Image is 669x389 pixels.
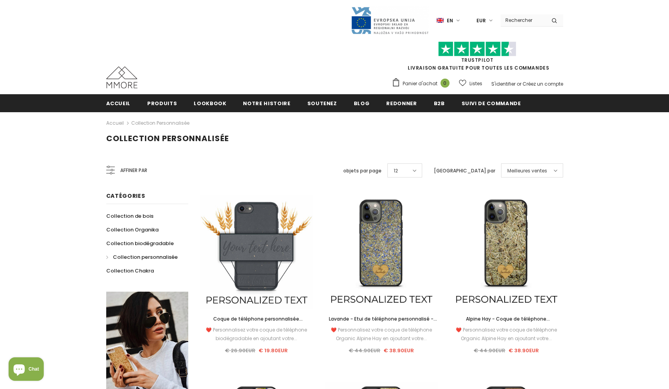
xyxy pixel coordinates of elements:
[438,41,516,57] img: Faites confiance aux étoiles pilotes
[523,81,563,87] a: Créez un compte
[386,94,417,112] a: Redonner
[113,253,178,261] span: Collection personnalisée
[106,100,131,107] span: Accueil
[386,100,417,107] span: Redonner
[106,237,174,250] a: Collection biodégradable
[243,100,290,107] span: Notre histoire
[354,94,370,112] a: Blog
[106,267,154,274] span: Collection Chakra
[403,80,437,88] span: Panier d'achat
[434,167,495,175] label: [GEOGRAPHIC_DATA] par
[437,17,444,24] img: i-lang-1.png
[462,100,521,107] span: Suivi de commande
[106,66,137,88] img: Cas MMORE
[259,347,288,354] span: € 19.80EUR
[507,167,547,175] span: Meilleures ventes
[441,79,450,88] span: 0
[384,347,414,354] span: € 38.90EUR
[106,118,124,128] a: Accueil
[392,45,563,71] span: LIVRAISON GRATUITE POUR TOUTES LES COMMANDES
[450,326,563,343] div: ❤️ Personnalisez votre coque de téléphone Organic Alpine Hay en ajoutant votre...
[213,316,303,331] span: Coque de téléphone personnalisée biodégradable - Noire
[343,167,382,175] label: objets par page
[6,357,46,383] inbox-online-store-chat: Shopify online store chat
[106,192,145,200] span: Catégories
[501,14,546,26] input: Search Site
[106,250,178,264] a: Collection personnalisée
[120,166,147,175] span: Affiner par
[106,264,154,278] a: Collection Chakra
[392,78,453,90] a: Panier d'achat 0
[469,80,482,88] span: Listes
[325,315,438,323] a: Lavande - Etui de téléphone personnalisé - Cadeau personnalisé
[462,94,521,112] a: Suivi de commande
[447,17,453,25] span: en
[106,223,159,237] a: Collection Organika
[461,57,494,63] a: TrustPilot
[131,120,189,126] a: Collection personnalisée
[200,326,313,343] div: ❤️ Personnalisez votre coque de téléphone biodégradable en ajoutant votre...
[307,100,337,107] span: soutenez
[106,133,229,144] span: Collection personnalisée
[106,94,131,112] a: Accueil
[194,94,226,112] a: Lookbook
[354,100,370,107] span: Blog
[508,347,539,354] span: € 38.90EUR
[307,94,337,112] a: soutenez
[351,17,429,23] a: Javni Razpis
[460,316,552,331] span: Alpine Hay - Coque de téléphone personnalisée - Cadeau personnalisé
[106,209,153,223] a: Collection de bois
[434,94,445,112] a: B2B
[106,240,174,247] span: Collection biodégradable
[476,17,486,25] span: EUR
[517,81,521,87] span: or
[147,94,177,112] a: Produits
[194,100,226,107] span: Lookbook
[106,226,159,233] span: Collection Organika
[147,100,177,107] span: Produits
[243,94,290,112] a: Notre histoire
[474,347,505,354] span: € 44.90EUR
[491,81,516,87] a: S'identifier
[200,315,313,323] a: Coque de téléphone personnalisée biodégradable - Noire
[351,6,429,35] img: Javni Razpis
[225,347,255,354] span: € 26.90EUR
[459,77,482,90] a: Listes
[394,167,398,175] span: 12
[325,326,438,343] div: ❤️ Personnalisez votre coque de téléphone Organic Alpine Hay en ajoutant votre...
[329,316,437,331] span: Lavande - Etui de téléphone personnalisé - Cadeau personnalisé
[434,100,445,107] span: B2B
[106,212,153,220] span: Collection de bois
[349,347,380,354] span: € 44.90EUR
[450,315,563,323] a: Alpine Hay - Coque de téléphone personnalisée - Cadeau personnalisé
